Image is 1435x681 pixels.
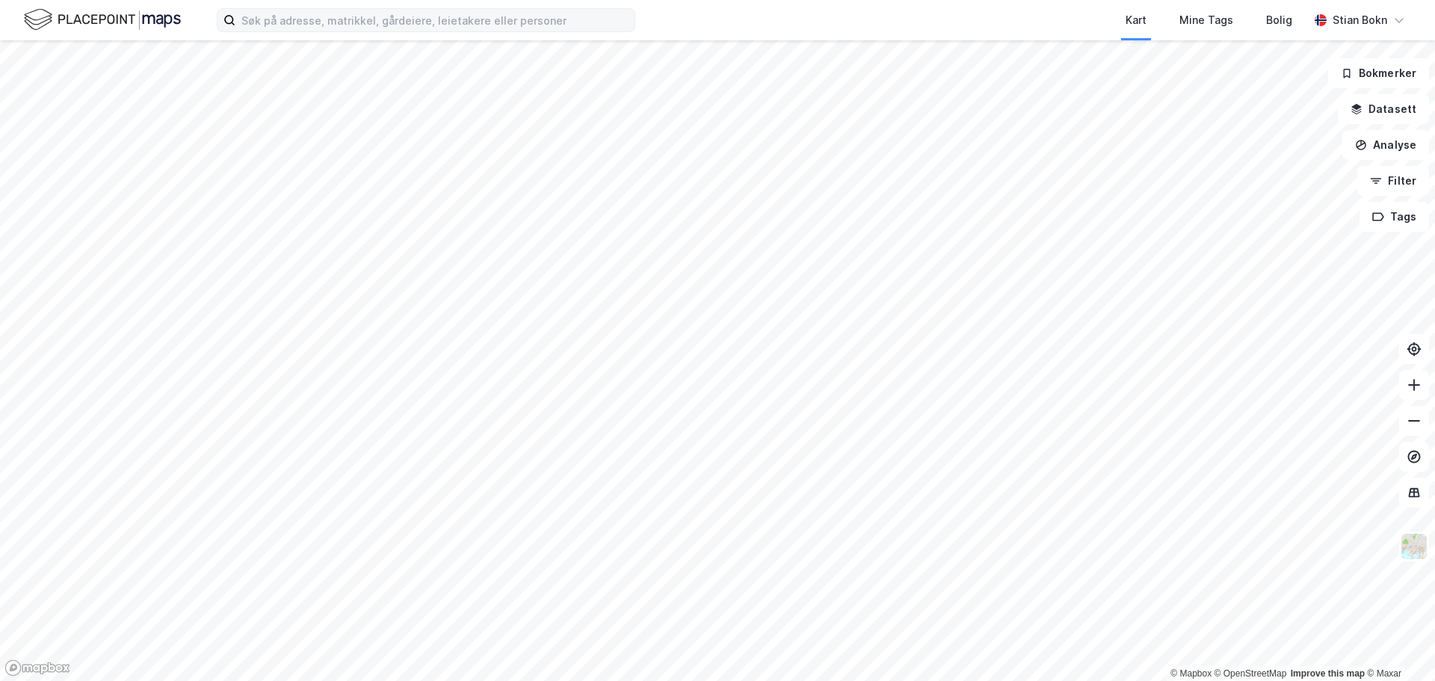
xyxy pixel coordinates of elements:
div: Stian Bokn [1333,11,1387,29]
div: Kart [1126,11,1147,29]
div: Mine Tags [1179,11,1233,29]
a: Improve this map [1291,668,1365,679]
button: Datasett [1338,94,1429,124]
div: Kontrollprogram for chat [1360,609,1435,681]
button: Analyse [1342,130,1429,160]
input: Søk på adresse, matrikkel, gårdeiere, leietakere eller personer [235,9,635,31]
iframe: Chat Widget [1360,609,1435,681]
img: logo.f888ab2527a4732fd821a326f86c7f29.svg [24,7,181,33]
div: Bolig [1266,11,1292,29]
a: Mapbox homepage [4,659,70,677]
button: Bokmerker [1328,58,1429,88]
a: OpenStreetMap [1215,668,1287,679]
img: Z [1400,532,1428,561]
button: Tags [1360,202,1429,232]
a: Mapbox [1170,668,1212,679]
button: Filter [1357,166,1429,196]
